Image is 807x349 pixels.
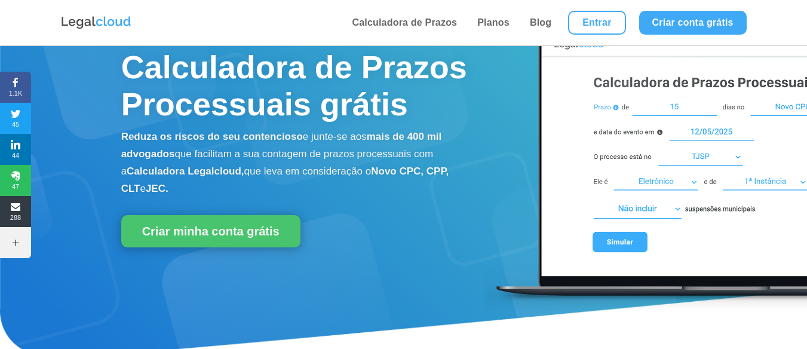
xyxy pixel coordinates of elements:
a: Entrar [568,11,625,35]
b: Novo CPC, CPP, CLT [121,166,449,194]
img: Logo da Legalcloud [60,15,132,30]
b: mais de 400 mil advogados [121,131,442,160]
a: Criar minha conta grátis [121,215,300,247]
p: e junte-se aos que facilitam a sua contagem de prazos processuais com a que leva em consideração o e [121,128,484,197]
b: JEC. [146,183,168,194]
a: Criar conta grátis [639,11,747,35]
b: Calculadora Legalcloud, [127,166,244,177]
span: Calculadora de Prazos Processuais grátis [121,49,467,122]
b: Reduza os riscos do seu contencioso [121,131,303,142]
